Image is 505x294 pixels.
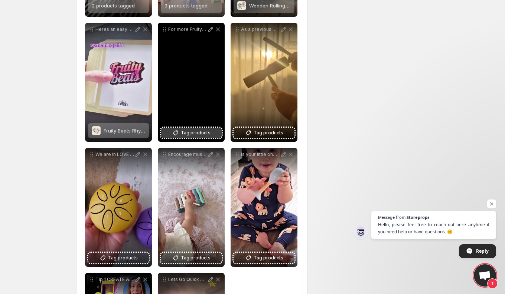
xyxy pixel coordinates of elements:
[241,26,280,32] p: As a previous music school owner and strong proponent of sustainability we are excited to offer t...
[85,148,152,267] div: We are in LOVE with our new Mini Steel Drums Launching on our site [DATE]Tag products
[234,128,294,138] button: Tag products
[254,254,283,262] span: Tag products
[181,254,211,262] span: Tag products
[241,151,280,157] p: Is your little one in the mouth bang drop phase
[158,23,225,142] div: For more Fruity Beats comment FruitsTag products
[407,215,429,219] span: Storeprops
[231,23,297,142] div: As a previous music school owner and strong proponent of sustainability we are excited to offer t...
[108,254,138,262] span: Tag products
[95,277,134,282] p: Tip 1 CREATE A LOW PRESSURE ENVIRONMENT Using a prop percussion instrument or toy in this lesson ...
[161,253,222,263] button: Tag products
[164,3,208,9] span: 3 products tagged
[249,3,317,9] span: Wooden Rolling Shape Sorter
[476,245,489,258] span: Reply
[254,129,283,137] span: Tag products
[104,128,195,134] span: Fruity Beats Rhythm Cards (PRE ORDER)
[85,23,152,142] div: Heres an easy way to learn music rhythms even as young as [DEMOGRAPHIC_DATA] Introducing Fruity B...
[92,3,135,9] span: 2 products tagged
[237,1,246,10] img: Wooden Rolling Shape Sorter
[378,215,405,219] span: Message from
[168,277,207,282] p: Lets Go Quick explore of the Pat Bells with my [DEMOGRAPHIC_DATA]
[92,126,101,135] img: Fruity Beats Rhythm Cards (PRE ORDER)
[181,129,211,137] span: Tag products
[168,151,207,157] p: Encourage musical play with sneakymusicstore Wooden Pull-Along Car Glockenspiel This musical toy ...
[487,278,498,289] span: 1
[161,128,222,138] button: Tag products
[95,26,134,32] p: Heres an easy way to learn music rhythms even as young as [DEMOGRAPHIC_DATA] Introducing Fruity B...
[234,253,294,263] button: Tag products
[158,148,225,267] div: Encourage musical play with sneakymusicstore Wooden Pull-Along Car Glockenspiel This musical toy ...
[378,221,489,235] span: Hello, please feel free to reach out here anytime if you need help or have questions. 😊
[88,253,149,263] button: Tag products
[95,151,134,157] p: We are in LOVE with our new Mini Steel Drums Launching on our site [DATE]
[474,264,496,287] a: Open chat
[168,26,207,32] p: For more Fruity Beats comment Fruits
[231,148,297,267] div: Is your little one in the mouth bang drop phaseTag products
